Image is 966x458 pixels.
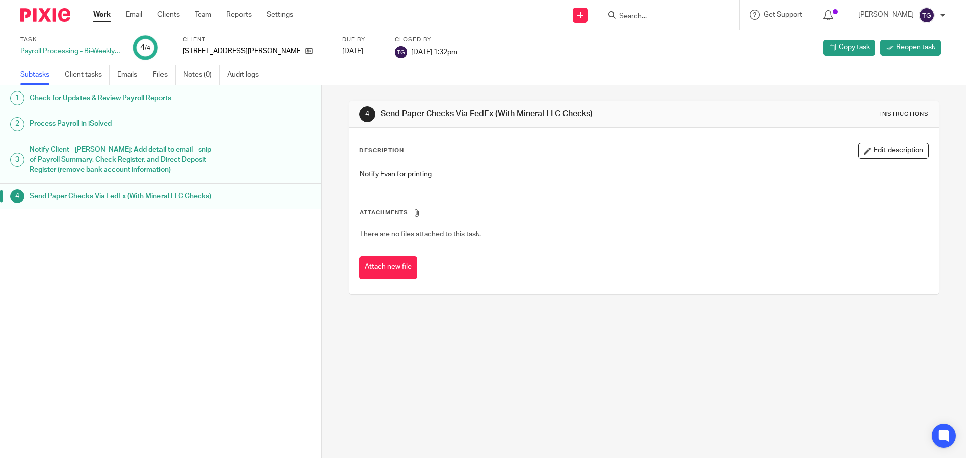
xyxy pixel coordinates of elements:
[20,46,121,56] div: Payroll Processing - Bi-Weekly - 700 [PERSON_NAME]
[839,42,870,52] span: Copy task
[359,106,375,122] div: 4
[126,10,142,20] a: Email
[858,10,914,20] p: [PERSON_NAME]
[20,8,70,22] img: Pixie
[20,65,57,85] a: Subtasks
[183,65,220,85] a: Notes (0)
[195,10,211,20] a: Team
[153,65,176,85] a: Files
[618,12,709,21] input: Search
[395,36,457,44] label: Closed by
[342,46,382,56] div: [DATE]
[140,42,150,53] div: 4
[823,40,875,56] a: Copy task
[395,46,407,58] img: svg%3E
[764,11,802,18] span: Get Support
[360,169,928,179] p: Notify Evan for printing
[359,147,404,155] p: Description
[30,189,218,204] h1: Send Paper Checks Via FedEx (With Mineral LLC Checks)
[880,40,941,56] a: Reopen task
[145,45,150,51] small: /4
[381,109,666,119] h1: Send Paper Checks Via FedEx (With Mineral LLC Checks)
[359,256,417,279] button: Attach new file
[10,153,24,167] div: 3
[30,116,218,131] h1: Process Payroll in iSolved
[360,231,481,238] span: There are no files attached to this task.
[65,65,110,85] a: Client tasks
[10,91,24,105] div: 1
[93,10,111,20] a: Work
[342,36,382,44] label: Due by
[117,65,145,85] a: Emails
[183,46,300,56] p: [STREET_ADDRESS][PERSON_NAME] LLC
[30,90,218,106] h1: Check for Updates & Review Payroll Reports
[157,10,180,20] a: Clients
[267,10,293,20] a: Settings
[183,36,330,44] label: Client
[858,143,929,159] button: Edit description
[360,210,408,215] span: Attachments
[10,189,24,203] div: 4
[411,48,457,55] span: [DATE] 1:32pm
[896,42,935,52] span: Reopen task
[919,7,935,23] img: svg%3E
[10,117,24,131] div: 2
[30,142,218,178] h1: Notify Client - [PERSON_NAME]; Add detail to email - snip of Payroll Summary, Check Register, and...
[227,65,266,85] a: Audit logs
[20,36,121,44] label: Task
[226,10,252,20] a: Reports
[880,110,929,118] div: Instructions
